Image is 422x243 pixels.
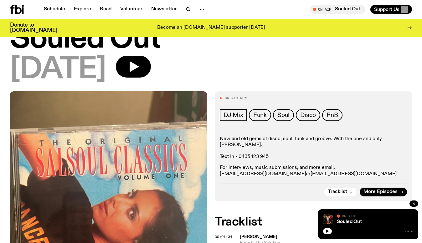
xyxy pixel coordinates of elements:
[147,5,181,14] a: Newsletter
[225,96,247,100] span: On Air Now
[374,7,399,12] span: Support Us
[342,214,355,218] span: On Air
[220,136,407,160] p: New and old gems of disco, soul, funk and groove. With the one and only [PERSON_NAME]. Text In - ...
[220,171,306,176] a: [EMAIL_ADDRESS][DOMAIN_NAME]
[363,190,398,194] span: More Episodes
[224,112,243,119] span: DJ Mix
[328,190,347,194] span: Tracklist
[360,188,407,196] a: More Episodes
[277,112,290,119] span: Soul
[322,109,342,121] a: RnB
[215,234,232,239] span: 00:01:34
[215,216,412,228] h2: Tracklist
[327,112,338,119] span: RnB
[253,112,267,119] span: Funk
[220,109,247,121] a: DJ Mix
[10,56,106,84] span: [DATE]
[337,219,362,224] a: Souled Out
[300,112,316,119] span: Disco
[116,5,146,14] a: Volunteer
[157,25,265,31] p: Become an [DOMAIN_NAME] supporter [DATE]
[249,109,271,121] a: Funk
[10,25,412,53] h1: Souled Out
[273,109,294,121] a: Soul
[311,171,397,176] a: [EMAIL_ADDRESS][DOMAIN_NAME]
[40,5,69,14] a: Schedule
[296,109,320,121] a: Disco
[310,5,365,14] button: On AirSouled Out
[240,235,277,239] span: [PERSON_NAME]
[324,188,357,196] button: Tracklist
[10,23,57,33] h3: Donate to [DOMAIN_NAME]
[220,165,407,177] p: For interviews, music submissions, and more email: or
[317,7,362,12] span: Tune in live
[370,5,412,14] button: Support Us
[96,5,115,14] a: Read
[70,5,95,14] a: Explore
